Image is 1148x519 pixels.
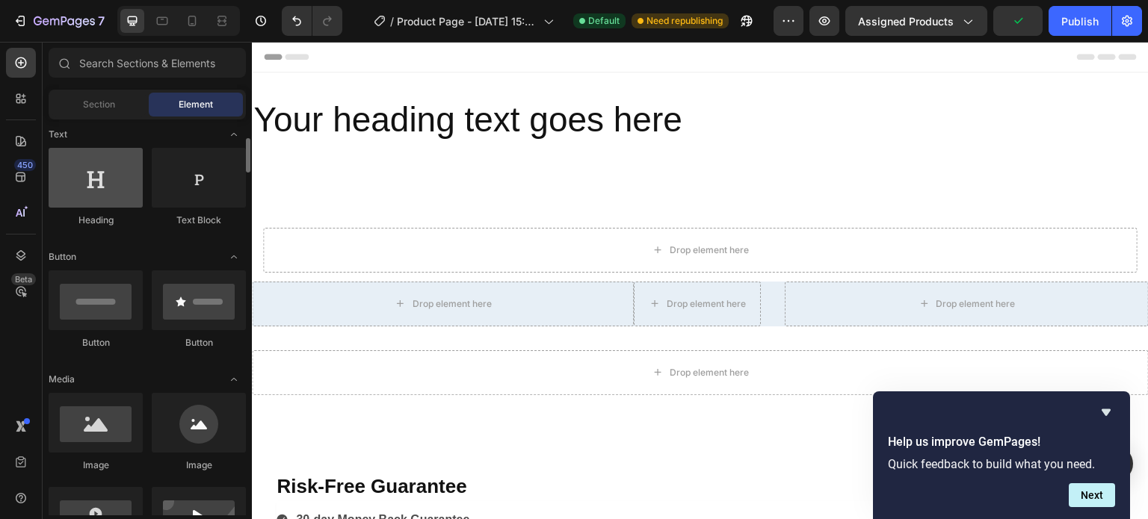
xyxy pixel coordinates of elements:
[14,159,36,171] div: 450
[282,6,342,36] div: Undo/Redo
[49,250,76,264] span: Button
[888,433,1115,451] h2: Help us improve GemPages!
[858,13,954,29] span: Assigned Products
[83,98,115,111] span: Section
[1097,403,1115,421] button: Hide survey
[11,273,36,285] div: Beta
[49,48,246,78] input: Search Sections & Elements
[49,459,143,472] div: Image
[252,42,1148,519] iframe: Design area
[222,367,246,391] span: Toggle open
[845,6,987,36] button: Assigned Products
[152,214,246,227] div: Text Block
[418,202,497,214] div: Drop element here
[415,256,494,268] div: Drop element here
[1061,13,1099,29] div: Publish
[397,13,537,29] span: Product Page - [DATE] 15:08:36
[888,403,1115,507] div: Help us improve GemPages!
[152,336,246,349] div: Button
[222,122,246,146] span: Toggle open
[1049,6,1111,36] button: Publish
[160,256,239,268] div: Drop element here
[222,245,246,269] span: Toggle open
[588,14,620,28] span: Default
[49,128,67,141] span: Text
[98,12,105,30] p: 7
[685,256,764,268] div: Drop element here
[49,373,75,386] span: Media
[1069,483,1115,507] button: Next question
[49,214,143,227] div: Heading
[49,336,143,349] div: Button
[646,14,723,28] span: Need republishing
[179,98,213,111] span: Element
[152,459,246,472] div: Image
[390,13,394,29] span: /
[418,325,497,337] div: Drop element here
[888,457,1115,471] p: Quick feedback to build what you need.
[25,433,215,456] strong: Risk-Free Guarantee
[44,471,217,484] strong: 30-day Money Back Guarantee
[6,6,111,36] button: 7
